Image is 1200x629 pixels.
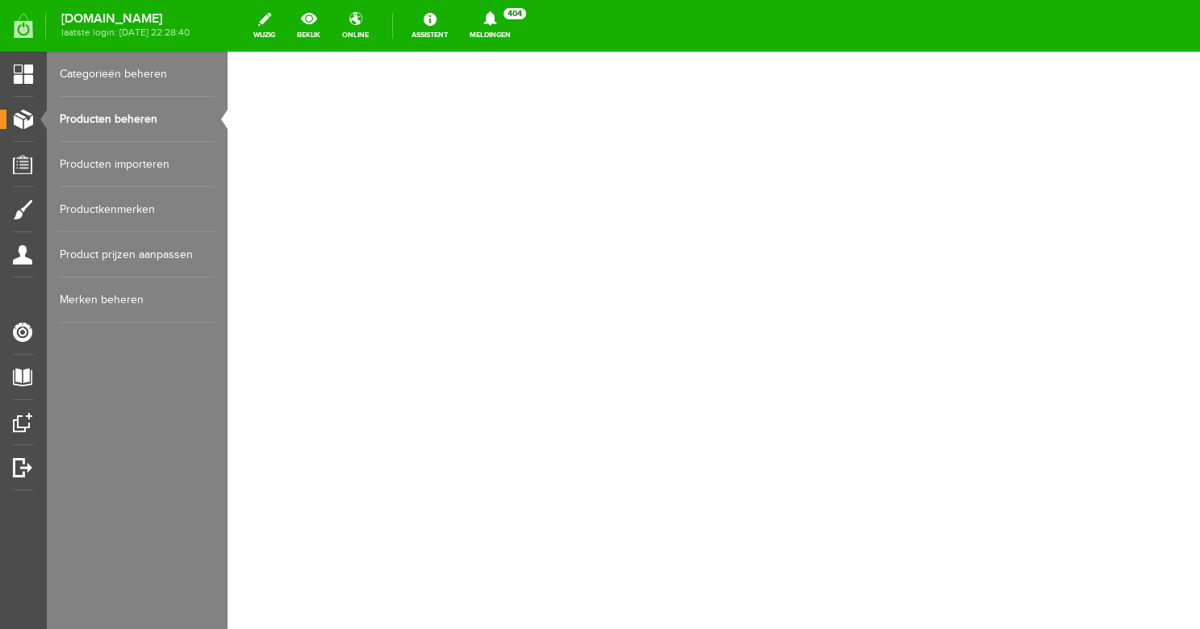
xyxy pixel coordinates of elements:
a: Productkenmerken [60,187,215,232]
strong: [DOMAIN_NAME] [61,15,190,23]
a: Categorieën beheren [60,52,215,97]
span: 404 [504,8,526,19]
a: online [332,8,378,44]
a: Product prijzen aanpassen [60,232,215,277]
a: Meldingen404 [460,8,521,44]
a: Merken beheren [60,277,215,323]
a: wijzig [244,8,285,44]
a: Producten importeren [60,142,215,187]
a: Producten beheren [60,97,215,142]
a: bekijk [287,8,330,44]
a: Assistent [402,8,458,44]
span: laatste login: [DATE] 22:28:40 [61,28,190,37]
